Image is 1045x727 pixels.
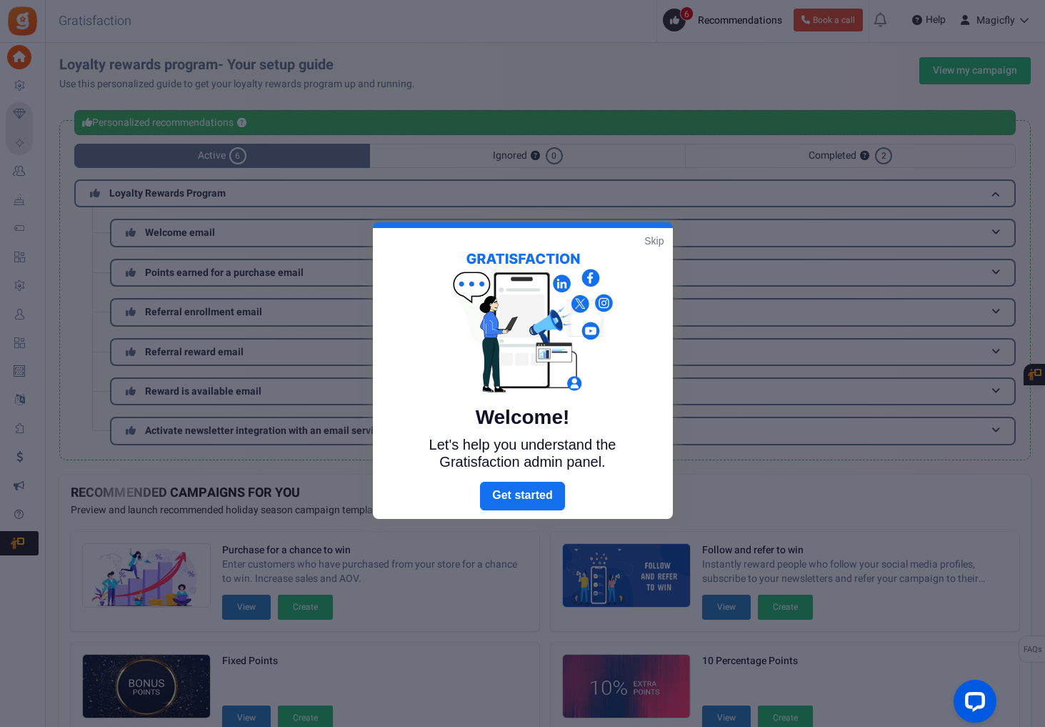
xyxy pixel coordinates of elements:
a: Next [480,482,564,510]
p: Let's help you understand the Gratisfaction admin panel. [405,436,641,470]
h5: Welcome! [405,406,641,429]
a: Skip [644,234,664,248]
